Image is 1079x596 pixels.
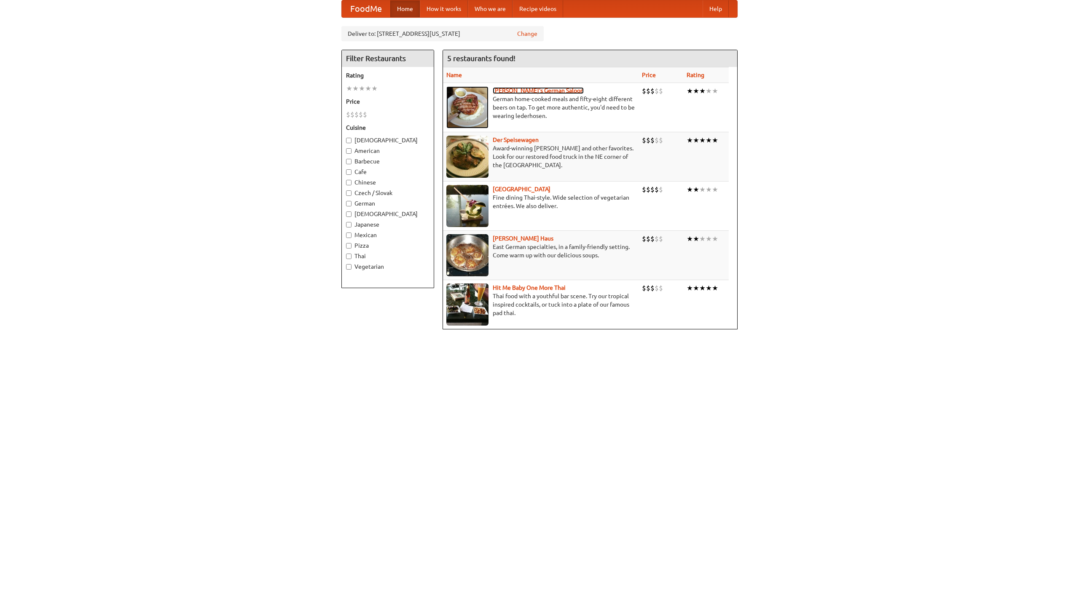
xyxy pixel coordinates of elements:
li: ★ [706,136,712,145]
input: Japanese [346,222,352,227]
img: satay.jpg [446,185,489,227]
a: Help [703,0,729,17]
li: $ [655,283,659,293]
label: Mexican [346,231,429,239]
li: ★ [706,283,712,293]
h5: Cuisine [346,123,429,132]
li: $ [659,234,663,243]
li: $ [350,110,354,119]
li: ★ [712,136,718,145]
label: Pizza [346,241,429,250]
input: Pizza [346,243,352,249]
li: $ [646,86,650,96]
label: Thai [346,252,429,260]
img: babythai.jpg [446,283,489,326]
p: Thai food with a youthful bar scene. Try our tropical inspired cocktails, or tuck into a plate of... [446,292,635,317]
li: $ [363,110,367,119]
li: $ [659,86,663,96]
a: Hit Me Baby One More Thai [493,284,566,291]
label: Japanese [346,220,429,229]
li: ★ [687,86,693,96]
a: Who we are [468,0,513,17]
p: Fine dining Thai-style. Wide selection of vegetarian entrées. We also deliver. [446,193,635,210]
li: ★ [706,185,712,194]
li: ★ [687,234,693,243]
label: Vegetarian [346,262,429,271]
input: Cafe [346,169,352,175]
li: ★ [693,234,699,243]
li: $ [650,86,655,96]
label: [DEMOGRAPHIC_DATA] [346,210,429,218]
li: $ [650,283,655,293]
li: $ [642,283,646,293]
input: Mexican [346,233,352,238]
li: $ [646,136,650,145]
li: ★ [693,86,699,96]
label: American [346,147,429,155]
input: Vegetarian [346,264,352,270]
li: $ [655,136,659,145]
ng-pluralize: 5 restaurants found! [447,54,515,62]
label: Cafe [346,168,429,176]
li: $ [646,185,650,194]
li: $ [655,86,659,96]
img: speisewagen.jpg [446,136,489,178]
a: Home [390,0,420,17]
a: Rating [687,72,704,78]
input: American [346,148,352,154]
h5: Rating [346,71,429,80]
input: Barbecue [346,159,352,164]
li: ★ [699,86,706,96]
input: [DEMOGRAPHIC_DATA] [346,138,352,143]
li: ★ [699,283,706,293]
li: ★ [693,136,699,145]
input: Chinese [346,180,352,185]
li: ★ [359,84,365,93]
input: Thai [346,254,352,259]
a: Recipe videos [513,0,563,17]
li: ★ [371,84,378,93]
li: ★ [712,283,718,293]
li: $ [346,110,350,119]
input: [DEMOGRAPHIC_DATA] [346,211,352,217]
a: FoodMe [342,0,390,17]
a: Der Speisewagen [493,136,539,143]
a: Name [446,72,462,78]
li: $ [659,185,663,194]
li: ★ [699,136,706,145]
li: ★ [693,283,699,293]
img: kohlhaus.jpg [446,234,489,276]
li: $ [646,234,650,243]
h4: Filter Restaurants [342,50,434,67]
li: $ [642,86,646,96]
li: ★ [706,86,712,96]
a: [PERSON_NAME] Haus [493,235,553,242]
a: [PERSON_NAME]'s German Saloon [493,87,584,94]
li: ★ [693,185,699,194]
li: $ [646,283,650,293]
li: $ [359,110,363,119]
li: $ [655,234,659,243]
li: ★ [352,84,359,93]
label: [DEMOGRAPHIC_DATA] [346,136,429,144]
a: [GEOGRAPHIC_DATA] [493,186,550,192]
a: How it works [420,0,468,17]
p: Award-winning [PERSON_NAME] and other favorites. Look for our restored food truck in the NE corne... [446,144,635,169]
li: $ [642,185,646,194]
input: Czech / Slovak [346,190,352,196]
label: German [346,199,429,208]
img: esthers.jpg [446,86,489,128]
li: $ [650,185,655,194]
h5: Price [346,97,429,106]
li: $ [650,136,655,145]
li: ★ [699,234,706,243]
li: $ [642,234,646,243]
li: ★ [712,234,718,243]
div: Deliver to: [STREET_ADDRESS][US_STATE] [341,26,544,41]
label: Czech / Slovak [346,189,429,197]
p: German home-cooked meals and fifty-eight different beers on tap. To get more authentic, you'd nee... [446,95,635,120]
